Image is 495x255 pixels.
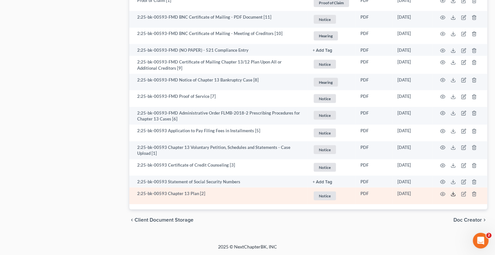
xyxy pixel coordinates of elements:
[313,144,350,155] a: Notice
[129,217,193,223] button: chevron_left Client Document Storage
[129,74,307,91] td: 2:25-bk-00593-FMD Notice of Chapter 13 Bankruptcy Case [8]
[392,159,432,176] td: [DATE]
[486,233,491,238] span: 2
[129,11,307,28] td: 2:25-bk-00593-FMD BNC Certificate of Mailing - PDF Document [11]
[392,141,432,159] td: [DATE]
[313,47,350,53] a: + Add Tag
[314,31,338,40] span: Hearing
[129,90,307,107] td: 2:25-bk-00593-FMD Proof of Service [7]
[453,217,487,223] button: Doc Creator chevron_right
[355,11,392,28] td: PDF
[355,56,392,74] td: PDF
[313,30,350,41] a: Hearing
[314,78,338,87] span: Hearing
[313,77,350,88] a: Hearing
[313,48,332,53] button: + Add Tag
[392,44,432,56] td: [DATE]
[313,191,350,201] a: Notice
[355,159,392,176] td: PDF
[129,107,307,125] td: 2:25-bk-00593-FMD Administrative Order FLMB-2018-2 Prescribing Procedures for Chapter 13 Cases [6]
[314,191,336,200] span: Notice
[392,56,432,74] td: [DATE]
[314,15,336,24] span: Notice
[129,188,307,204] td: 2:25-bk-00593 Chapter 13 Plan [2]
[129,159,307,176] td: 2:25-bk-00593 Certificate of Credit Counseling [3]
[135,217,193,223] span: Client Document Storage
[129,56,307,74] td: 2:25-bk-00593-FMD Certificate of Mailing Chapter 13/12 Plan Upon All or Additional Creditors [9]
[355,141,392,159] td: PDF
[314,163,336,172] span: Notice
[355,176,392,188] td: PDF
[313,14,350,25] a: Notice
[355,90,392,107] td: PDF
[314,111,336,120] span: Notice
[453,217,482,223] span: Doc Creator
[313,128,350,138] a: Notice
[129,125,307,141] td: 2:25-bk-00593 Application to Pay Filing Fees in Installments [5]
[392,90,432,107] td: [DATE]
[129,44,307,56] td: 2:25-bk-00593-FMD (NO PAPER) - 521 Compliance Entry
[313,162,350,173] a: Notice
[313,180,332,184] button: + Add Tag
[129,217,135,223] i: chevron_left
[129,176,307,188] td: 2:25-bk-00593 Statement of Social Security Numbers
[482,217,487,223] i: chevron_right
[392,107,432,125] td: [DATE]
[314,94,336,103] span: Notice
[314,60,336,69] span: Notice
[392,188,432,204] td: [DATE]
[313,110,350,121] a: Notice
[313,59,350,70] a: Notice
[314,129,336,137] span: Notice
[473,233,488,248] iframe: Intercom live chat
[313,179,350,185] a: + Add Tag
[129,141,307,159] td: 2:25-bk-00593 Chapter 13 Voluntary Petition, Schedules and Statements - Case Upload [1]
[314,145,336,154] span: Notice
[129,28,307,45] td: 2:25-bk-00593-FMD BNC Certificate of Mailing - Meeting of Creditors [10]
[392,125,432,141] td: [DATE]
[392,28,432,45] td: [DATE]
[355,188,392,204] td: PDF
[313,93,350,104] a: Notice
[355,107,392,125] td: PDF
[355,28,392,45] td: PDF
[392,74,432,91] td: [DATE]
[355,74,392,91] td: PDF
[392,11,432,28] td: [DATE]
[355,44,392,56] td: PDF
[392,176,432,188] td: [DATE]
[355,125,392,141] td: PDF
